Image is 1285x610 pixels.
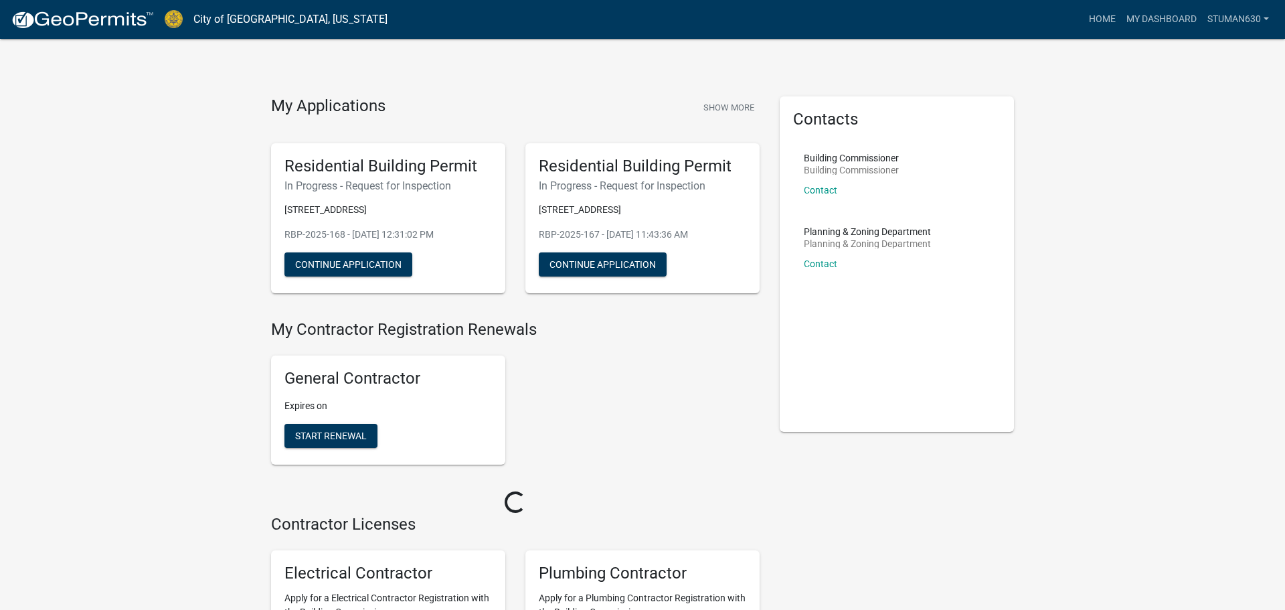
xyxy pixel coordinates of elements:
[804,227,931,236] p: Planning & Zoning Department
[1121,7,1202,32] a: My Dashboard
[284,424,377,448] button: Start Renewal
[539,179,746,192] h6: In Progress - Request for Inspection
[284,369,492,388] h5: General Contractor
[539,564,746,583] h5: Plumbing Contractor
[698,96,760,119] button: Show More
[284,179,492,192] h6: In Progress - Request for Inspection
[284,228,492,242] p: RBP-2025-168 - [DATE] 12:31:02 PM
[804,239,931,248] p: Planning & Zoning Department
[193,8,388,31] a: City of [GEOGRAPHIC_DATA], [US_STATE]
[271,320,760,339] h4: My Contractor Registration Renewals
[804,258,837,269] a: Contact
[284,399,492,413] p: Expires on
[804,165,899,175] p: Building Commissioner
[1084,7,1121,32] a: Home
[295,431,367,441] span: Start Renewal
[284,203,492,217] p: [STREET_ADDRESS]
[284,157,492,176] h5: Residential Building Permit
[165,10,183,28] img: City of Jeffersonville, Indiana
[284,252,412,277] button: Continue Application
[539,252,667,277] button: Continue Application
[804,185,837,196] a: Contact
[271,320,760,475] wm-registration-list-section: My Contractor Registration Renewals
[539,228,746,242] p: RBP-2025-167 - [DATE] 11:43:36 AM
[271,515,760,534] h4: Contractor Licenses
[793,110,1001,129] h5: Contacts
[284,564,492,583] h5: Electrical Contractor
[804,153,899,163] p: Building Commissioner
[539,203,746,217] p: [STREET_ADDRESS]
[1202,7,1274,32] a: Stuman630
[539,157,746,176] h5: Residential Building Permit
[271,96,385,117] h4: My Applications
